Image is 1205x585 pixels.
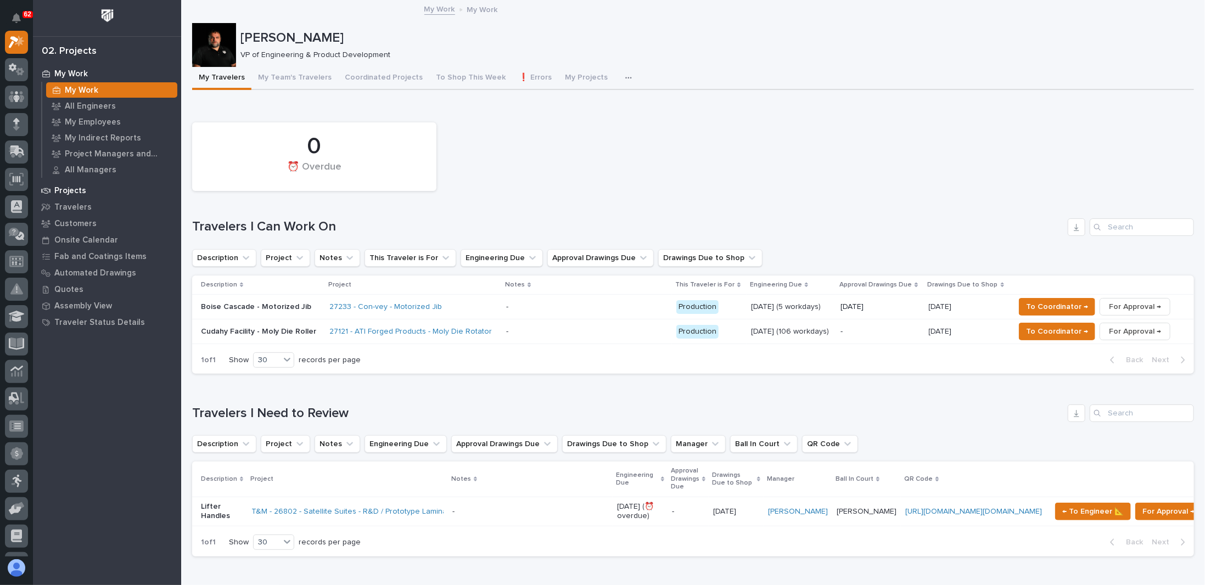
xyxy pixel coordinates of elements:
button: Approval Drawings Due [451,435,558,453]
p: Description [201,473,237,485]
p: My Indirect Reports [65,133,141,143]
a: Projects [33,182,181,199]
p: - [840,327,920,336]
button: To Shop This Week [429,67,512,90]
a: My Employees [42,114,181,130]
p: QR Code [904,473,933,485]
p: Project [250,473,273,485]
div: 30 [254,537,280,548]
button: Notes [315,249,360,267]
p: Quotes [54,285,83,295]
button: Approval Drawings Due [547,249,654,267]
div: - [452,507,455,516]
p: Drawings Due to Shop [712,469,754,490]
p: [DATE] [840,302,920,312]
p: Manager [767,473,794,485]
p: Approval Drawings Due [671,465,699,493]
p: My Work [54,69,88,79]
span: ← To Engineer 📐 [1062,505,1124,518]
button: Next [1147,537,1194,547]
button: Description [192,249,256,267]
a: All Managers [42,162,181,177]
p: [DATE] (5 workdays) [751,302,832,312]
a: My Indirect Reports [42,130,181,145]
a: 27121 - ATI Forged Products - Moly Die Rotator [329,327,492,336]
button: For Approval → [1135,503,1202,520]
p: Engineering Due [616,469,658,490]
button: My Projects [558,67,614,90]
p: My Work [65,86,98,95]
button: Next [1147,355,1194,365]
button: Back [1101,537,1147,547]
span: For Approval → [1109,325,1161,338]
p: Notes [451,473,471,485]
p: VP of Engineering & Product Development [240,50,1185,60]
p: [DATE] [929,325,954,336]
a: Onsite Calendar [33,232,181,248]
button: ← To Engineer 📐 [1055,503,1131,520]
p: Show [229,538,249,547]
p: Lifter Handles [201,502,243,521]
p: Show [229,356,249,365]
button: Coordinated Projects [338,67,429,90]
p: [DATE] [929,300,954,312]
h1: Travelers I Need to Review [192,406,1063,421]
p: Ball In Court [836,473,873,485]
p: All Managers [65,165,116,175]
input: Search [1090,218,1194,236]
p: Approval Drawings Due [839,279,912,291]
a: My Work [424,2,455,15]
div: Notifications62 [14,13,28,31]
p: This Traveler is For [675,279,735,291]
button: My Travelers [192,67,251,90]
a: Automated Drawings [33,265,181,281]
p: Assembly View [54,301,112,311]
button: Drawings Due to Shop [658,249,763,267]
p: 1 of 1 [192,529,225,556]
a: My Work [33,65,181,82]
p: Project [328,279,351,291]
button: For Approval → [1100,323,1170,340]
button: users-avatar [5,556,28,580]
p: My Employees [65,117,121,127]
button: My Team's Travelers [251,67,338,90]
a: Quotes [33,281,181,297]
p: - [672,507,704,516]
p: [PERSON_NAME] [240,30,1190,46]
p: Onsite Calendar [54,235,118,245]
div: 02. Projects [42,46,97,58]
a: My Work [42,82,181,98]
img: Workspace Logo [97,5,117,26]
button: Notes [315,435,360,453]
tr: Cudahy Facility - Moly Die Roller27121 - ATI Forged Products - Moly Die Rotator - Production[DATE... [192,319,1194,344]
span: For Approval → [1109,300,1161,313]
button: Project [261,249,310,267]
a: Fab and Coatings Items [33,248,181,265]
a: [URL][DOMAIN_NAME][DOMAIN_NAME] [905,508,1042,515]
button: Project [261,435,310,453]
h1: Travelers I Can Work On [192,219,1063,235]
a: Customers [33,215,181,232]
p: Fab and Coatings Items [54,252,147,262]
a: T&M - 26802 - Satellite Suites - R&D / Prototype Lamination Vortex Vacuum Lifter [251,507,535,516]
button: Description [192,435,256,453]
input: Search [1090,404,1194,422]
p: [DATE] (106 workdays) [751,327,832,336]
button: Back [1101,355,1147,365]
button: Ball In Court [730,435,798,453]
button: ❗ Errors [512,67,558,90]
tr: Boise Cascade - Motorized Jib27233 - Con-vey - Motorized Jib - Production[DATE] (5 workdays)[DATE... [192,295,1194,319]
p: 62 [24,10,31,18]
a: [PERSON_NAME] [768,507,828,516]
p: Project Managers and Engineers [65,149,173,159]
p: Engineering Due [750,279,802,291]
button: To Coordinator → [1019,298,1095,316]
div: Production [676,325,719,339]
span: Back [1119,355,1143,365]
button: Engineering Due [365,435,447,453]
a: Travelers [33,199,181,215]
span: Next [1152,355,1176,365]
p: 1 of 1 [192,347,225,374]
